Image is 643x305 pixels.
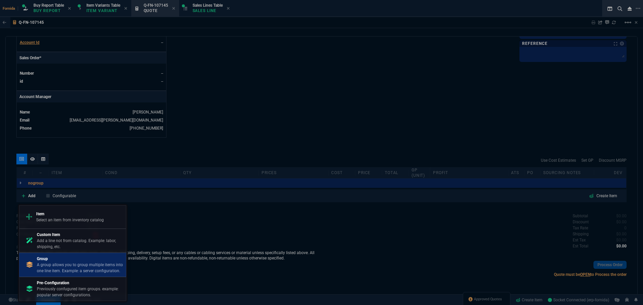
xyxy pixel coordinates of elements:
p: Pre-Configuration [37,280,123,286]
p: Select an item from inventory catalog [36,217,104,223]
p: Custom Item [37,232,123,238]
p: A group allows you to group multiple items into one line item. Example: a server configuration. [37,262,123,274]
p: Item [36,211,104,217]
p: Group [37,256,123,262]
p: Previously confugured item groups. example: popular server configurations. [37,286,123,298]
p: Add a line not from catalog. Example: labor, shipping, etc. [37,238,123,250]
